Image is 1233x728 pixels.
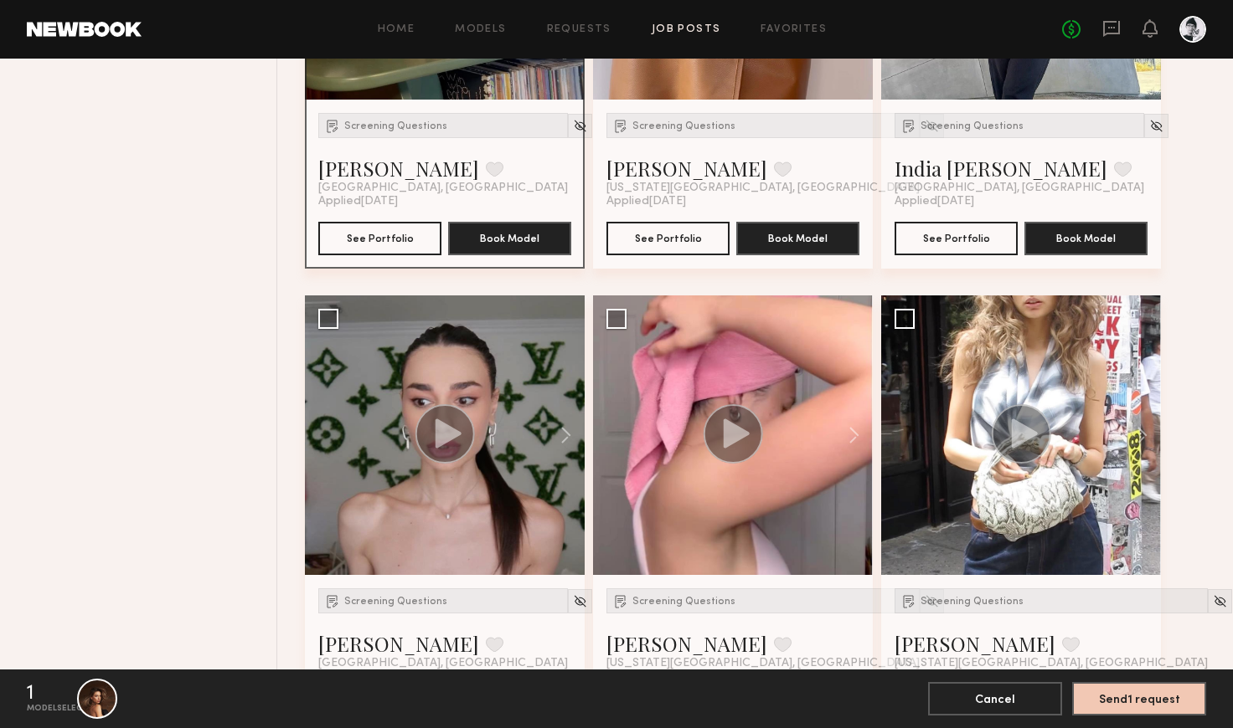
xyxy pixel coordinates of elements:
[632,597,735,607] span: Screening Questions
[318,222,441,255] button: See Portfolio
[632,121,735,131] span: Screening Questions
[652,24,721,35] a: Job Posts
[448,230,571,244] a: Book Model
[928,682,1062,715] button: Cancel
[344,121,447,131] span: Screening Questions
[895,222,1018,255] button: See Portfolio
[573,594,587,608] img: Unhide Model
[606,182,920,195] span: [US_STATE][GEOGRAPHIC_DATA], [GEOGRAPHIC_DATA]
[318,195,571,208] div: Applied [DATE]
[318,155,479,182] a: [PERSON_NAME]
[1213,594,1227,608] img: Unhide Model
[921,597,1024,607] span: Screening Questions
[606,657,920,670] span: [US_STATE][GEOGRAPHIC_DATA], [GEOGRAPHIC_DATA]
[921,121,1024,131] span: Screening Questions
[455,24,506,35] a: Models
[612,592,629,609] img: Submission Icon
[895,182,1144,195] span: [GEOGRAPHIC_DATA], [GEOGRAPHIC_DATA]
[1149,119,1163,133] img: Unhide Model
[448,222,571,255] button: Book Model
[900,117,917,134] img: Submission Icon
[378,24,415,35] a: Home
[547,24,611,35] a: Requests
[318,630,479,657] a: [PERSON_NAME]
[736,230,859,244] a: Book Model
[895,657,1208,670] span: [US_STATE][GEOGRAPHIC_DATA], [GEOGRAPHIC_DATA]
[1024,222,1148,255] button: Book Model
[736,222,859,255] button: Book Model
[606,155,767,182] a: [PERSON_NAME]
[573,119,587,133] img: Unhide Model
[324,117,341,134] img: Submission Icon
[1024,230,1148,244] a: Book Model
[612,117,629,134] img: Submission Icon
[606,222,730,255] button: See Portfolio
[895,195,1148,208] div: Applied [DATE]
[318,657,568,670] span: [GEOGRAPHIC_DATA], [GEOGRAPHIC_DATA]
[344,597,447,607] span: Screening Questions
[27,704,99,714] div: model selected
[900,592,917,609] img: Submission Icon
[606,195,859,208] div: Applied [DATE]
[606,630,767,657] a: [PERSON_NAME]
[1072,682,1206,715] button: Send1 request
[318,182,568,195] span: [GEOGRAPHIC_DATA], [GEOGRAPHIC_DATA]
[27,684,34,704] div: 1
[761,24,827,35] a: Favorites
[324,592,341,609] img: Submission Icon
[895,630,1055,657] a: [PERSON_NAME]
[895,155,1107,182] a: India [PERSON_NAME]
